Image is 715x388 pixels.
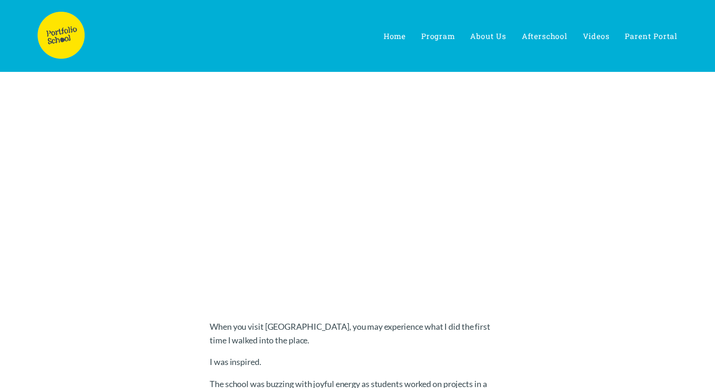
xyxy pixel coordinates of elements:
h1: A message from Our Head of School [170,148,546,197]
span: About Us [470,31,506,41]
a: Afterschool [522,31,567,40]
img: Portfolio School [38,12,85,59]
a: Videos [583,31,610,40]
span: Parent Portal [625,31,677,41]
a: Home [384,31,406,40]
span: Afterschool [522,31,567,41]
span: Videos [583,31,610,41]
p: When you visit [GEOGRAPHIC_DATA], you may experience what I did the first time I walked into the ... [210,320,505,347]
a: Parent Portal [625,31,677,40]
p: I was inspired. [210,355,505,369]
span: Program [421,31,455,41]
span: Home [384,31,406,41]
